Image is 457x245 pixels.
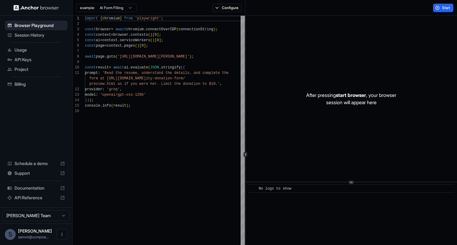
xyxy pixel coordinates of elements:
span: Session History [15,32,65,38]
span: page [96,44,105,48]
span: goto [107,55,115,59]
div: 8 [73,54,79,59]
span: 'playwright' [135,16,161,21]
span: ​ [251,186,254,192]
span: await [85,55,96,59]
div: Usage [5,45,67,55]
button: Open menu [57,229,67,240]
span: import [85,16,98,21]
div: Documentation [5,183,67,193]
span: : [102,87,105,91]
div: 6 [73,43,79,48]
span: [ [152,33,154,37]
span: context [96,33,111,37]
span: ) [150,33,152,37]
div: S [5,229,16,240]
span: start browser [336,92,366,98]
span: API Reference [15,195,58,201]
span: 'groq' [107,87,120,91]
span: browser [113,33,128,37]
span: Documentation [15,185,58,191]
div: Support [5,168,67,178]
span: ) [87,98,89,102]
span: const [85,44,96,48]
span: result [96,65,109,70]
div: Project [5,65,67,74]
div: 11 [73,70,79,76]
span: JSON [150,65,159,70]
span: page [96,55,105,59]
div: 12 [73,87,79,92]
p: After pressing , your browser session will appear here [306,91,396,106]
span: } [120,16,122,21]
span: Schedule a demo [15,161,58,167]
span: example: [80,5,95,10]
span: chromium [102,16,120,21]
span: result [113,104,126,108]
span: ( [111,104,113,108]
div: Billing [5,79,67,89]
span: ( [148,65,150,70]
div: Schedule a demo [5,159,67,168]
span: . [122,44,124,48]
span: chromium [126,27,144,31]
span: browser [96,27,111,31]
span: model [85,93,96,97]
div: API Keys [5,55,67,65]
span: = [105,44,107,48]
img: Anchor Logo [14,5,59,11]
span: ( [148,33,150,37]
span: ( [177,27,179,31]
span: ai [96,38,100,42]
span: Billing [15,81,65,87]
button: Configure [212,4,242,12]
span: connectionString [179,27,213,31]
span: ] [159,38,161,42]
div: API Reference [5,193,67,203]
span: . [159,65,161,70]
div: 13 [73,92,79,98]
span: Samvit Jatia [18,228,52,233]
span: ( [115,55,118,59]
span: ity-donation-form/ [146,76,185,81]
span: , [120,87,122,91]
div: 15 [73,103,79,108]
span: . [128,65,131,70]
span: ) [190,55,192,59]
span: info [102,104,111,108]
span: stringify [161,65,181,70]
span: 'openai/gpt-oss-120b' [100,93,146,97]
span: evaluate [131,65,148,70]
span: = [100,38,102,42]
span: . [100,104,102,108]
span: ; [216,27,218,31]
span: API Keys [15,57,65,63]
span: Browser Playground [15,22,65,28]
span: '[URL][DOMAIN_NAME][PERSON_NAME]' [118,55,190,59]
span: await [113,65,124,70]
span: ; [161,38,163,42]
span: context [102,38,118,42]
span: ) [126,104,128,108]
div: 10 [73,65,79,70]
div: 5 [73,38,79,43]
span: lete the [211,71,229,75]
span: = [111,33,113,37]
span: ; [159,33,161,37]
div: Browser Playground [5,21,67,30]
span: const [85,65,96,70]
span: ; [92,98,94,102]
span: const [85,33,96,37]
span: [ [154,38,157,42]
button: Start [433,4,453,12]
span: ] [157,33,159,37]
span: = [109,65,111,70]
span: prompt [85,71,98,75]
div: 3 [73,27,79,32]
span: 'Read the resume, understand the details, and comp [102,71,211,75]
span: Support [15,170,58,176]
span: await [115,27,126,31]
span: . [118,38,120,42]
div: 2 [73,21,79,27]
span: ) [152,38,154,42]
